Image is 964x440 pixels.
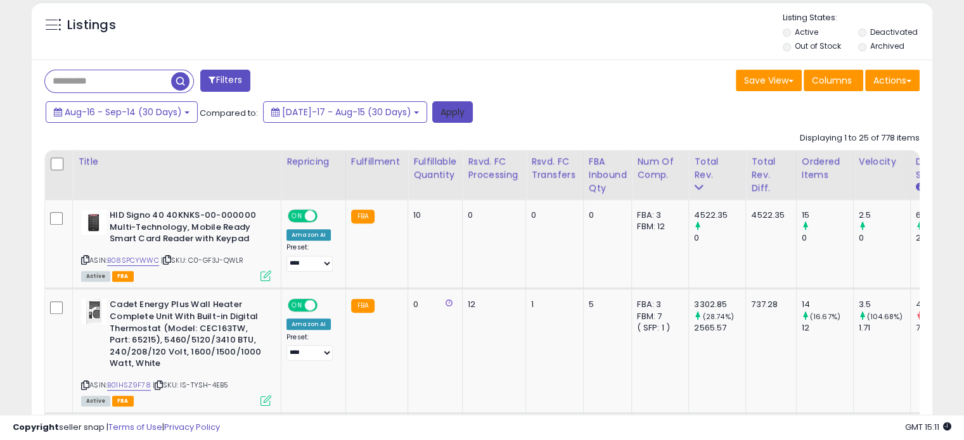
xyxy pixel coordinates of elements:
span: 2025-09-16 15:11 GMT [905,421,951,433]
div: FBM: 7 [637,311,679,322]
span: Compared to: [200,107,258,119]
div: seller snap | | [13,422,220,434]
div: Preset: [286,333,336,361]
span: All listings currently available for purchase on Amazon [81,396,110,406]
div: Rsvd. FC Processing [468,155,520,182]
div: 1 [531,299,574,310]
b: Cadet Energy Plus Wall Heater Complete Unit With Built-in Digital Thermostat (Model: CEC163TW, Pa... [110,299,264,372]
img: 41vUe2qD0uL._SL40_.jpg [81,299,106,324]
div: 737.28 [751,299,786,310]
span: | SKU: IS-TYSH-4EB5 [153,380,228,390]
a: Terms of Use [108,421,162,433]
div: Ordered Items [802,155,848,182]
small: FBA [351,299,375,313]
span: OFF [316,300,336,311]
div: Preset: [286,243,336,272]
small: Days In Stock. [916,182,923,193]
div: 4522.35 [694,210,745,221]
div: FBA: 3 [637,299,679,310]
div: 2.5 [859,210,910,221]
div: ( SFP: 1 ) [637,322,679,334]
a: B08SPCYWWC [107,255,159,266]
button: Actions [865,70,920,91]
div: 0 [468,210,516,221]
div: Days In Stock [916,155,962,182]
div: 3302.85 [694,299,745,310]
div: 2565.57 [694,322,745,334]
div: FBM: 12 [637,221,679,232]
div: Rsvd. FC Transfers [531,155,578,182]
span: FBA [112,396,134,406]
div: 0 [802,232,853,244]
div: 5 [589,299,622,310]
label: Active [795,27,818,37]
span: ON [289,211,305,222]
button: Aug-16 - Sep-14 (30 Days) [46,101,198,123]
div: FBA: 3 [637,210,679,221]
div: Fulfillment [351,155,402,168]
div: Repricing [286,155,340,168]
div: 14 [802,299,853,310]
small: (104.68%) [867,311,903,322]
button: Save View [736,70,802,91]
small: (28.74%) [703,311,734,322]
span: OFF [316,211,336,222]
div: ASIN: [81,210,271,280]
span: Columns [812,74,852,87]
div: 12 [468,299,516,310]
div: Amazon AI [286,229,331,241]
div: 3.5 [859,299,910,310]
div: 10 [413,210,453,221]
div: 0 [694,232,745,244]
small: (16.67%) [810,311,840,322]
div: 1.71 [859,322,910,334]
button: [DATE]-17 - Aug-15 (30 Days) [263,101,427,123]
h5: Listings [67,16,116,34]
strong: Copyright [13,421,59,433]
div: 0 [589,210,622,221]
p: Listing States: [783,12,932,24]
label: Archived [870,41,904,51]
div: 4522.35 [751,210,786,221]
div: 12 [802,322,853,334]
div: Title [78,155,276,168]
img: 31AuqrMRCAL._SL40_.jpg [81,210,106,235]
b: HID Signo 40 40KNKS-00-000000 Multi-Technology, Mobile Ready Smart Card Reader with Keypad [110,210,264,248]
div: Velocity [859,155,905,168]
span: [DATE]-17 - Aug-15 (30 Days) [282,106,411,118]
div: Num of Comp. [637,155,683,182]
span: FBA [112,271,134,282]
div: Total Rev. [694,155,740,182]
button: Columns [804,70,863,91]
div: 0 [859,232,910,244]
div: Fulfillable Quantity [413,155,457,182]
button: Apply [432,101,473,123]
label: Deactivated [870,27,917,37]
div: 0 [531,210,574,221]
div: 15 [802,210,853,221]
div: FBA inbound Qty [589,155,627,195]
a: Privacy Policy [164,421,220,433]
div: 0 [413,299,453,310]
div: Total Rev. Diff. [751,155,790,195]
button: Filters [200,70,250,92]
span: All listings currently available for purchase on Amazon [81,271,110,282]
span: Aug-16 - Sep-14 (30 Days) [65,106,182,118]
small: FBA [351,210,375,223]
span: | SKU: C0-GF3J-QWLR [161,255,243,265]
div: Amazon AI [286,318,331,330]
div: Displaying 1 to 25 of 778 items [800,132,920,144]
span: ON [289,300,305,311]
a: B01HSZ9F78 [107,380,151,391]
label: Out of Stock [795,41,841,51]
